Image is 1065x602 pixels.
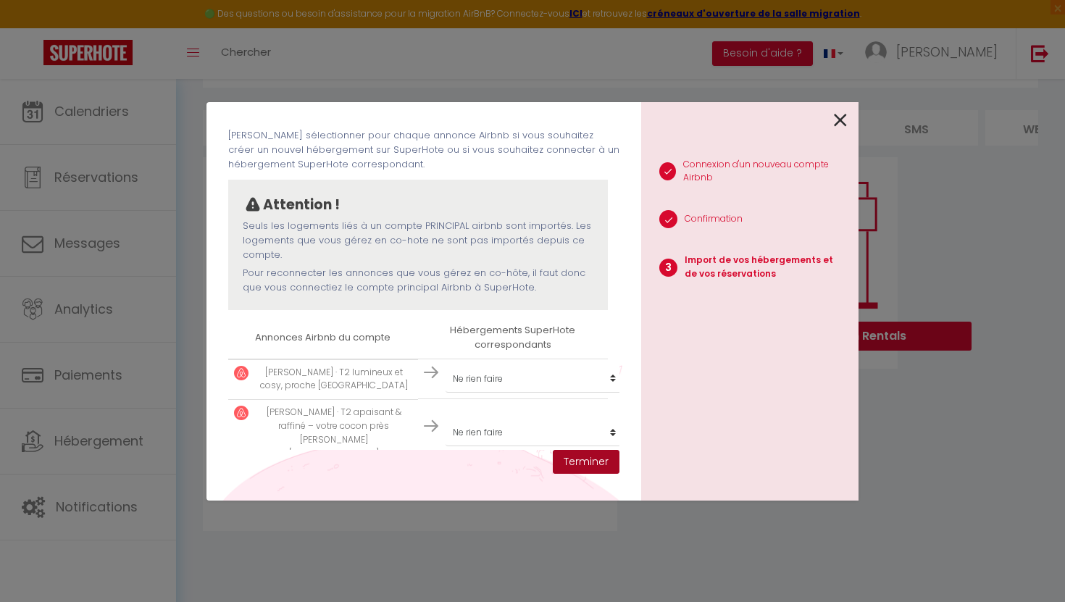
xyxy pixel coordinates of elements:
[228,317,418,359] th: Annonces Airbnb du compte
[228,128,619,172] p: [PERSON_NAME] sélectionner pour chaque annonce Airbnb si vous souhaitez créer un nouvel hébergeme...
[683,158,847,185] p: Connexion d'un nouveau compte Airbnb
[263,194,340,216] p: Attention !
[243,266,593,296] p: Pour reconnecter les annonces que vous gérez en co-hôte, il faut donc que vous connectiez le comp...
[12,6,55,49] button: Ouvrir le widget de chat LiveChat
[256,406,412,460] p: [PERSON_NAME] · T2 apaisant & raffiné – votre cocon près [PERSON_NAME][GEOGRAPHIC_DATA]
[256,366,412,393] p: [PERSON_NAME] · T2 lumineux et cosy, proche [GEOGRAPHIC_DATA]
[553,450,619,475] button: Terminer
[685,254,847,281] p: Import de vos hébergements et de vos réservations
[243,219,593,263] p: Seuls les logements liés à un compte PRINCIPAL airbnb sont importés. Les logements que vous gérez...
[418,317,608,359] th: Hébergements SuperHote correspondants
[659,259,677,277] span: 3
[685,212,743,226] p: Confirmation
